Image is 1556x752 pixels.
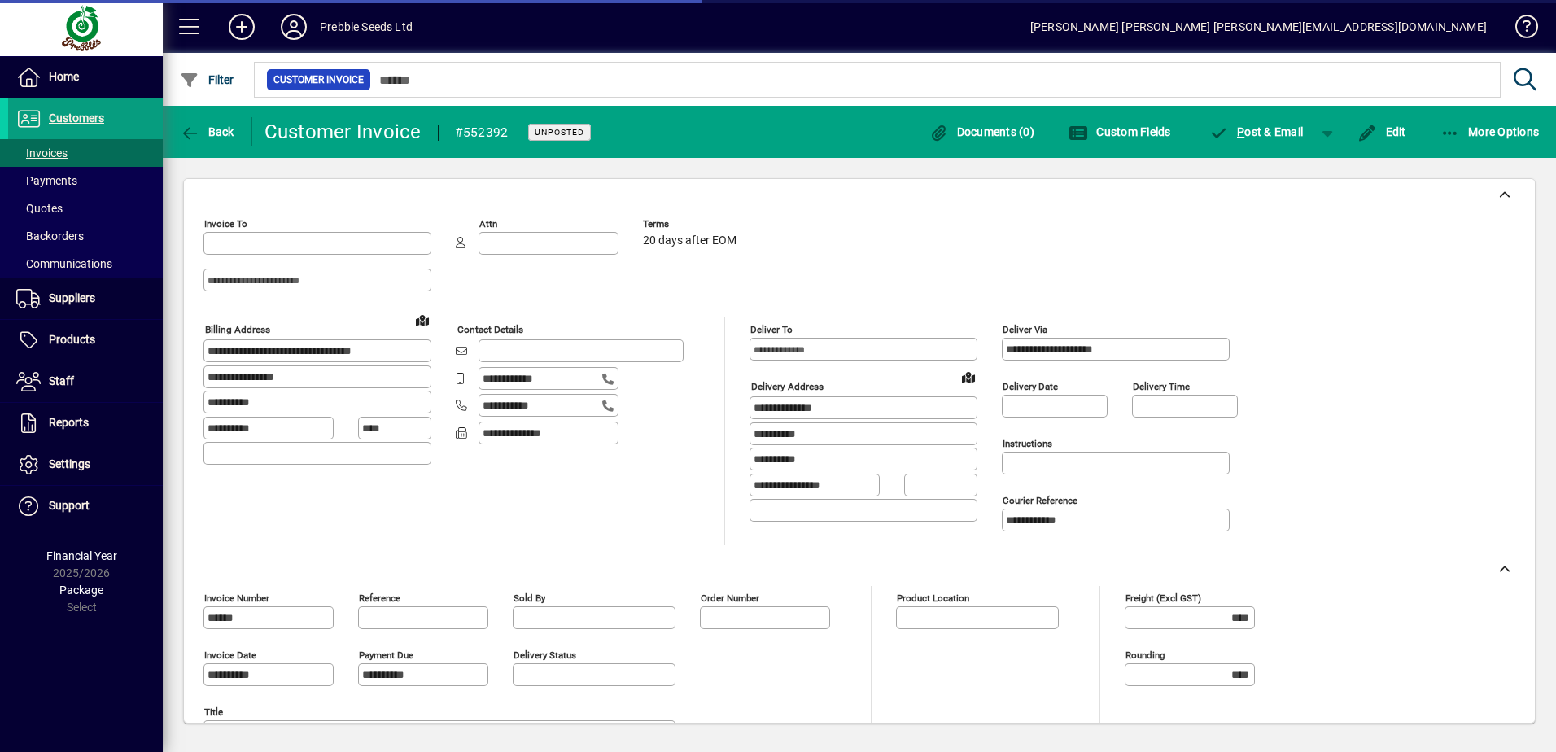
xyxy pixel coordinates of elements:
[176,65,238,94] button: Filter
[1125,592,1201,604] mat-label: Freight (excl GST)
[268,12,320,42] button: Profile
[1201,117,1312,146] button: Post & Email
[163,117,252,146] app-page-header-button: Back
[49,499,90,512] span: Support
[701,592,759,604] mat-label: Order number
[49,111,104,125] span: Customers
[8,222,163,250] a: Backorders
[479,218,497,230] mat-label: Attn
[535,127,584,138] span: Unposted
[46,549,117,562] span: Financial Year
[955,364,981,390] a: View on map
[1064,117,1175,146] button: Custom Fields
[1436,117,1544,146] button: More Options
[359,592,400,604] mat-label: Reference
[180,73,234,86] span: Filter
[514,649,576,661] mat-label: Delivery status
[16,174,77,187] span: Payments
[16,230,84,243] span: Backorders
[8,278,163,319] a: Suppliers
[59,584,103,597] span: Package
[8,195,163,222] a: Quotes
[8,57,163,98] a: Home
[1503,3,1536,56] a: Knowledge Base
[1125,649,1165,661] mat-label: Rounding
[8,486,163,527] a: Support
[1030,14,1487,40] div: [PERSON_NAME] [PERSON_NAME] [PERSON_NAME][EMAIL_ADDRESS][DOMAIN_NAME]
[924,117,1038,146] button: Documents (0)
[49,70,79,83] span: Home
[216,12,268,42] button: Add
[273,72,364,88] span: Customer Invoice
[16,146,68,160] span: Invoices
[409,307,435,333] a: View on map
[49,457,90,470] span: Settings
[1069,125,1171,138] span: Custom Fields
[16,257,112,270] span: Communications
[204,649,256,661] mat-label: Invoice date
[49,333,95,346] span: Products
[8,320,163,361] a: Products
[1353,117,1410,146] button: Edit
[8,403,163,444] a: Reports
[8,361,163,402] a: Staff
[8,167,163,195] a: Payments
[359,649,413,661] mat-label: Payment due
[8,139,163,167] a: Invoices
[1003,324,1047,335] mat-label: Deliver via
[643,234,736,247] span: 20 days after EOM
[49,291,95,304] span: Suppliers
[8,250,163,278] a: Communications
[180,125,234,138] span: Back
[514,592,545,604] mat-label: Sold by
[8,444,163,485] a: Settings
[49,416,89,429] span: Reports
[1003,438,1052,449] mat-label: Instructions
[204,706,223,718] mat-label: Title
[204,218,247,230] mat-label: Invoice To
[643,219,741,230] span: Terms
[897,592,969,604] mat-label: Product location
[1003,495,1077,506] mat-label: Courier Reference
[1209,125,1304,138] span: ost & Email
[1003,381,1058,392] mat-label: Delivery date
[176,117,238,146] button: Back
[750,324,793,335] mat-label: Deliver To
[455,120,509,146] div: #552392
[1440,125,1540,138] span: More Options
[204,592,269,604] mat-label: Invoice number
[264,119,422,145] div: Customer Invoice
[1357,125,1406,138] span: Edit
[1237,125,1244,138] span: P
[49,374,74,387] span: Staff
[1133,381,1190,392] mat-label: Delivery time
[320,14,413,40] div: Prebble Seeds Ltd
[16,202,63,215] span: Quotes
[929,125,1034,138] span: Documents (0)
